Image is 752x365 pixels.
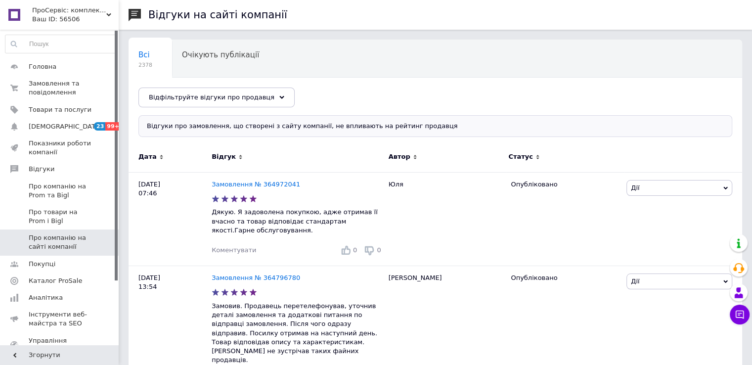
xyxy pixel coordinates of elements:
[182,50,259,59] span: Очікують публікації
[377,246,381,254] span: 0
[29,293,63,302] span: Аналітика
[631,184,639,191] span: Дії
[384,172,506,266] div: Юля
[631,277,639,285] span: Дії
[29,122,102,131] span: [DEMOGRAPHIC_DATA]
[29,208,91,226] span: Про товари на Prom і Bigl
[5,35,116,53] input: Пошук
[389,152,410,161] span: Автор
[32,6,106,15] span: ПроСервіс: комплектуючі для пральних машин та побутової техніки
[138,50,150,59] span: Всі
[149,93,274,101] span: Відфільтруйте відгуки про продавця
[138,115,732,137] div: Відгуки про замовлення, що створені з сайту компанії, не впливають на рейтинг продавця
[29,62,56,71] span: Головна
[129,78,259,115] div: Опубліковані без коментаря
[29,336,91,354] span: Управління сайтом
[212,246,256,254] span: Коментувати
[212,208,384,235] p: Дякую. Я задоволена покупкою, адже отримав її вчасно та товар відповідає стандартам якості.Гарне ...
[212,152,236,161] span: Відгук
[29,139,91,157] span: Показники роботи компанії
[32,15,119,24] div: Ваш ID: 56506
[212,246,256,255] div: Коментувати
[129,172,212,266] div: [DATE] 07:46
[94,122,105,131] span: 23
[29,310,91,328] span: Інструменти веб-майстра та SEO
[105,122,122,131] span: 99+
[29,182,91,200] span: Про компанію на Prom та Bigl
[138,61,152,69] span: 2378
[508,152,533,161] span: Статус
[511,274,619,282] div: Опубліковано
[29,79,91,97] span: Замовлення та повідомлення
[29,276,82,285] span: Каталог ProSale
[511,180,619,189] div: Опубліковано
[138,152,157,161] span: Дата
[29,165,54,174] span: Відгуки
[29,260,55,269] span: Покупці
[212,181,300,188] a: Замовлення № 364972041
[353,246,357,254] span: 0
[730,305,750,324] button: Чат з покупцем
[212,274,300,281] a: Замовлення № 364796780
[148,9,287,21] h1: Відгуки на сайті компанії
[29,233,91,251] span: Про компанію на сайті компанії
[212,302,384,365] p: Замовив. Продавець перетелефонував, уточнив деталі замовлення та додаткові питання по відправці з...
[29,105,91,114] span: Товари та послуги
[138,88,239,97] span: Опубліковані без комен...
